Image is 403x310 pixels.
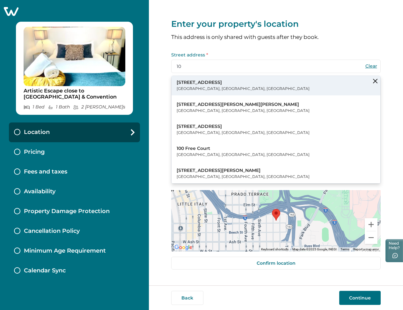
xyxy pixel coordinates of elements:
[370,76,380,86] button: Clear suggestions
[48,104,70,110] p: 1 Bath
[24,129,50,136] p: Location
[24,88,125,100] p: Artistic Escape close to [GEOGRAPHIC_DATA] & Convention
[24,228,80,235] p: Cancellation Policy
[171,34,381,40] p: This address is only shared with guests after they book.
[177,85,310,92] p: [GEOGRAPHIC_DATA], [GEOGRAPHIC_DATA], [GEOGRAPHIC_DATA]
[177,107,310,114] p: [GEOGRAPHIC_DATA], [GEOGRAPHIC_DATA], [GEOGRAPHIC_DATA]
[365,218,377,231] button: Zoom in
[171,257,381,269] button: Confirm location
[24,104,44,110] p: 1 Bed
[261,247,289,252] button: Keyboard shortcuts
[24,267,66,274] p: Calendar Sync
[24,247,106,255] p: Minimum Age Requirement
[171,291,203,305] button: Back
[24,208,110,215] p: Property Damage Protection
[172,164,380,183] button: [STREET_ADDRESS][PERSON_NAME][GEOGRAPHIC_DATA], [GEOGRAPHIC_DATA], [GEOGRAPHIC_DATA]
[177,145,310,152] p: 100 Free Court
[177,101,310,108] p: [STREET_ADDRESS][PERSON_NAME][PERSON_NAME]
[341,247,349,251] a: Terms (opens in new tab)
[172,76,380,95] button: [STREET_ADDRESS][GEOGRAPHIC_DATA], [GEOGRAPHIC_DATA], [GEOGRAPHIC_DATA]
[172,142,380,161] button: 100 Free Court[GEOGRAPHIC_DATA], [GEOGRAPHIC_DATA], [GEOGRAPHIC_DATA]
[171,53,377,57] label: Street address
[173,243,194,252] img: Google
[171,19,381,29] p: Enter your property's location
[353,247,379,251] a: Report a map error
[177,129,310,136] p: [GEOGRAPHIC_DATA], [GEOGRAPHIC_DATA], [GEOGRAPHIC_DATA]
[292,247,337,251] span: Map data ©2025 Google, INEGI
[177,123,310,130] p: [STREET_ADDRESS]
[365,63,377,69] button: Clear
[177,79,310,86] p: [STREET_ADDRESS]
[24,149,45,156] p: Pricing
[339,291,381,305] button: Continue
[172,98,380,117] button: [STREET_ADDRESS][PERSON_NAME][PERSON_NAME][GEOGRAPHIC_DATA], [GEOGRAPHIC_DATA], [GEOGRAPHIC_DATA]
[24,27,125,86] img: propertyImage_Artistic Escape close to Balboa Park & Convention
[365,231,377,244] button: Zoom out
[177,151,310,158] p: [GEOGRAPHIC_DATA], [GEOGRAPHIC_DATA], [GEOGRAPHIC_DATA]
[24,168,67,175] p: Fees and taxes
[173,243,194,252] a: Open this area in Google Maps (opens a new window)
[177,173,310,180] p: [GEOGRAPHIC_DATA], [GEOGRAPHIC_DATA], [GEOGRAPHIC_DATA]
[177,167,310,174] p: [STREET_ADDRESS][PERSON_NAME]
[172,120,380,139] button: [STREET_ADDRESS][GEOGRAPHIC_DATA], [GEOGRAPHIC_DATA], [GEOGRAPHIC_DATA]
[73,104,125,110] p: 2 [PERSON_NAME] s
[24,188,55,195] p: Availability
